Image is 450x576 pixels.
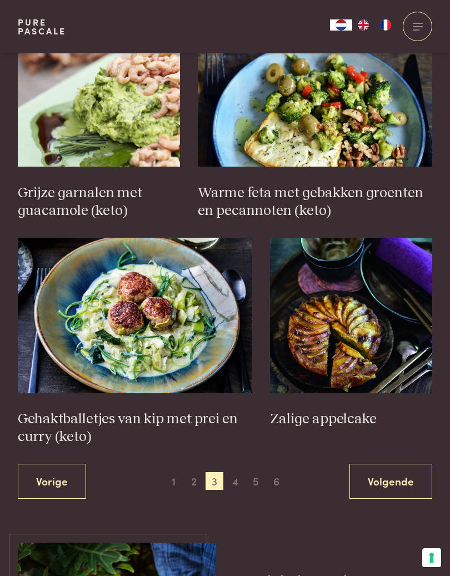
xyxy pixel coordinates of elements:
[18,464,86,499] a: Vorige
[330,19,397,31] aside: Language selected: Nederlands
[268,472,286,490] span: 6
[198,184,432,220] h3: Warme feta met gebakken groenten en pecannoten (keto)
[349,464,432,499] a: Volgende
[18,238,252,393] img: Gehaktballetjes van kip met prei en curry (keto)
[270,410,432,428] h3: Zalige appelcake
[270,238,432,393] img: Zalige appelcake
[18,18,66,36] a: PurePascale
[198,11,432,167] img: Warme feta met gebakken groenten en pecannoten (keto)
[374,19,397,31] a: FR
[18,11,180,167] img: Grijze garnalen met guacamole (keto)
[18,238,252,447] a: Gehaktballetjes van kip met prei en curry (keto) Gehaktballetjes van kip met prei en curry (keto)
[198,11,432,220] a: Warme feta met gebakken groenten en pecannoten (keto) Warme feta met gebakken groenten en pecanno...
[352,19,397,31] ul: Language list
[185,472,203,490] span: 2
[164,472,182,490] span: 1
[206,472,223,490] span: 3
[352,19,374,31] a: EN
[18,410,252,446] h3: Gehaktballetjes van kip met prei en curry (keto)
[422,548,441,567] button: Uw voorkeuren voor toestemming voor trackingtechnologieën
[330,19,352,31] a: NL
[330,19,352,31] div: Language
[227,472,244,490] span: 4
[247,472,265,490] span: 5
[18,184,180,220] h3: Grijze garnalen met guacamole (keto)
[18,11,180,220] a: Grijze garnalen met guacamole (keto) Grijze garnalen met guacamole (keto)
[270,238,432,429] a: Zalige appelcake Zalige appelcake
